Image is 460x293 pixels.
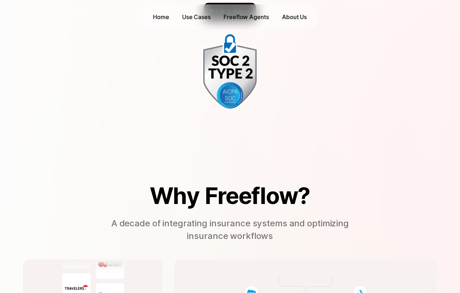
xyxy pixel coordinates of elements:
p: A decade of integrating insurance systems and optimizing insurance workflows [104,217,356,243]
a: Freeflow Agents [220,12,272,23]
h2: Why Freeflow? [95,183,365,208]
p: Freeflow Agents [224,13,269,21]
p: About Us [282,13,307,21]
p: Use Cases [182,13,211,21]
a: About Us [278,12,310,23]
p: Home [153,13,169,21]
button: Use Cases [179,12,214,23]
div: Book a demo [204,3,256,21]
